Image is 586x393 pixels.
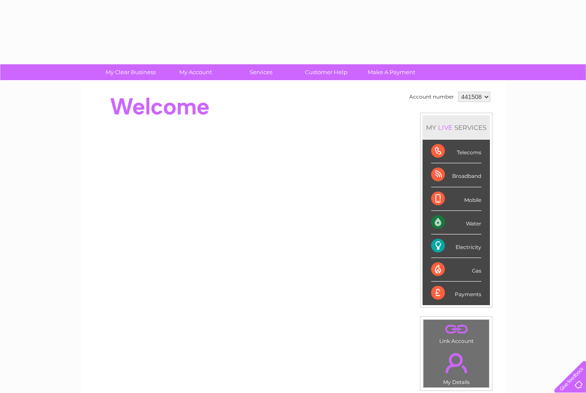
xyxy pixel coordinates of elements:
a: Services [226,64,296,80]
td: Account number [407,90,456,104]
div: Payments [431,282,481,305]
div: Telecoms [431,140,481,163]
div: Broadband [431,163,481,187]
div: Mobile [431,187,481,211]
a: Make A Payment [356,64,427,80]
a: . [426,348,487,378]
a: . [426,322,487,337]
td: Link Account [423,319,489,346]
div: Electricity [431,234,481,258]
a: Customer Help [291,64,362,80]
a: My Clear Business [95,64,166,80]
div: MY SERVICES [423,115,490,140]
a: My Account [160,64,231,80]
td: My Details [423,346,489,388]
div: Gas [431,258,481,282]
div: Water [431,211,481,234]
div: LIVE [436,123,454,132]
